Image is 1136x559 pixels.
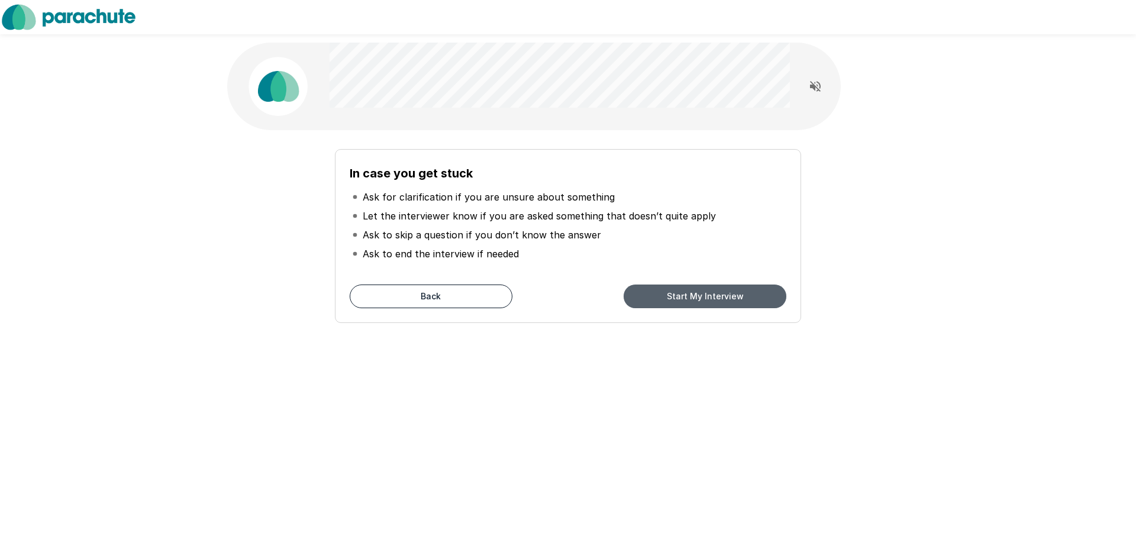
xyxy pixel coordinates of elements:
[624,285,786,308] button: Start My Interview
[363,228,601,242] p: Ask to skip a question if you don’t know the answer
[363,247,519,261] p: Ask to end the interview if needed
[803,75,827,98] button: Read questions aloud
[363,209,716,223] p: Let the interviewer know if you are asked something that doesn’t quite apply
[248,57,308,116] img: parachute_avatar.png
[350,166,473,180] b: In case you get stuck
[363,190,615,204] p: Ask for clarification if you are unsure about something
[350,285,512,308] button: Back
